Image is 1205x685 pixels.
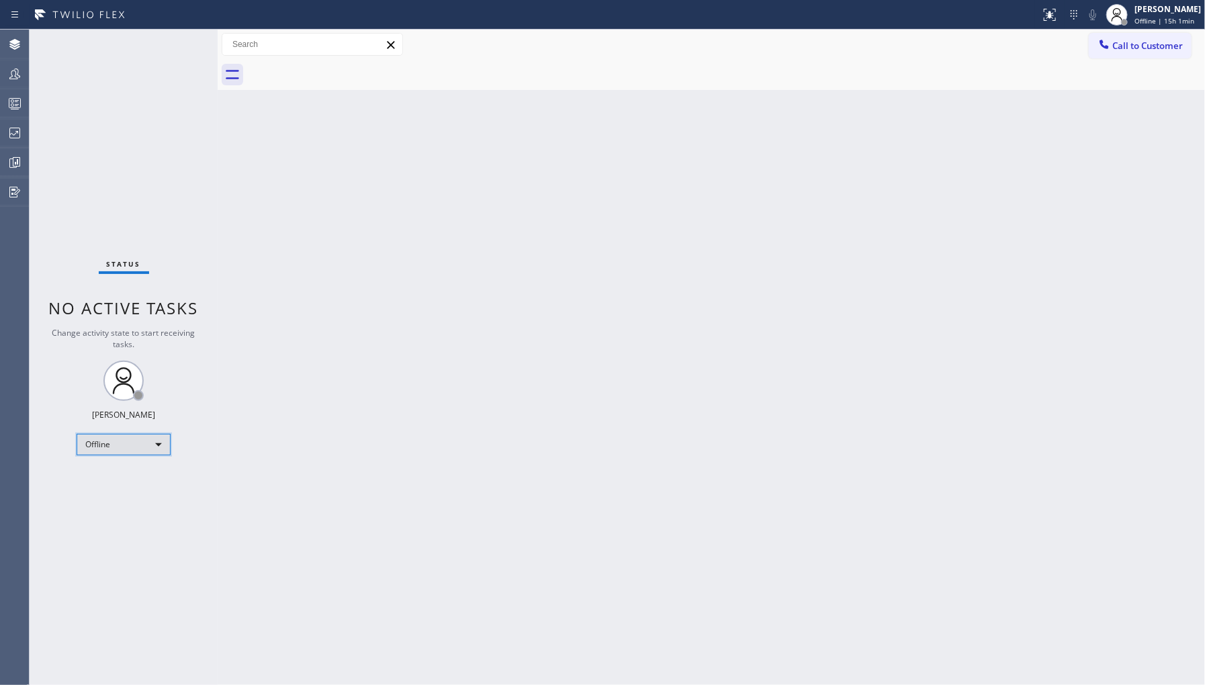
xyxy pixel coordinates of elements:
span: No active tasks [49,297,199,319]
button: Mute [1083,5,1102,24]
span: Change activity state to start receiving tasks. [52,327,195,350]
input: Search [222,34,402,55]
button: Call to Customer [1089,33,1192,58]
div: [PERSON_NAME] [92,409,155,420]
div: [PERSON_NAME] [1134,3,1201,15]
span: Offline | 15h 1min [1134,16,1194,26]
span: Status [107,259,141,269]
span: Call to Customer [1112,40,1183,52]
div: Offline [77,434,171,455]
